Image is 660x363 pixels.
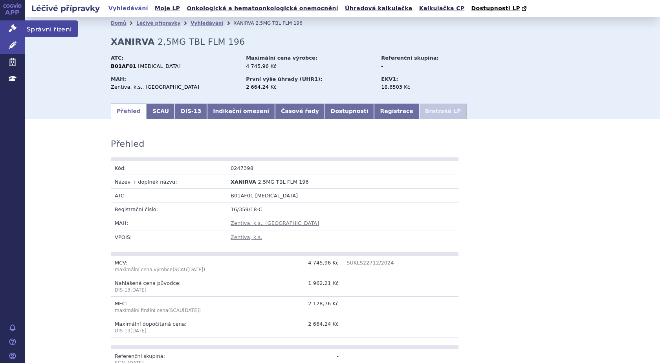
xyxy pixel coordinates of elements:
span: [DATE] [130,328,147,334]
span: maximální cena výrobce [115,267,172,272]
span: [MEDICAL_DATA] [255,193,298,199]
a: Indikační omezení [207,104,275,119]
a: Léčivé přípravky [136,20,180,26]
span: [MEDICAL_DATA] [138,63,181,69]
td: ATC: [111,189,227,202]
p: maximální finální cena [115,307,223,314]
strong: B01AF01 [111,63,136,69]
strong: Referenční skupina: [381,55,438,61]
a: Vyhledávání [191,20,223,26]
span: Správní řízení [25,20,78,37]
td: 2 128,76 Kč [227,296,343,317]
span: 2,5MG TBL FLM 196 [158,37,245,47]
strong: EKV1: [381,76,398,82]
a: Úhradová kalkulačka [343,3,415,14]
span: XANIRVA [231,179,256,185]
div: 2 664,24 Kč [246,84,374,91]
a: Onkologická a hematoonkologická onemocnění [184,3,341,14]
span: 2,5MG TBL FLM 196 [256,20,302,26]
a: Moje LP [152,3,182,14]
td: Kód: [111,161,227,175]
span: (SCAU ) [168,308,201,313]
span: Dostupnosti LP [471,5,520,11]
div: 4 745,96 Kč [246,63,374,70]
span: B01AF01 [231,193,253,199]
td: 4 745,96 Kč [227,256,343,276]
span: [DATE] [130,287,147,293]
span: [DATE] [187,267,203,272]
td: MAH: [111,216,227,230]
td: Maximální dopočítaná cena: [111,317,227,337]
a: Domů [111,20,126,26]
a: SCAU [147,104,175,119]
td: 1 962,21 Kč [227,276,343,296]
div: Zentiva, k.s., [GEOGRAPHIC_DATA] [111,84,238,91]
a: Vyhledávání [106,3,150,14]
td: VPOIS: [111,230,227,244]
a: Časové řady [275,104,325,119]
span: (SCAU ) [115,267,205,272]
td: MCV: [111,256,227,276]
p: DIS-13 [115,328,223,334]
a: Dostupnosti [325,104,374,119]
td: 16/359/18-C [227,202,458,216]
p: DIS-13 [115,287,223,294]
span: [DATE] [183,308,199,313]
td: Název + doplněk názvu: [111,175,227,188]
td: 2 664,24 Kč [227,317,343,337]
strong: Maximální cena výrobce: [246,55,317,61]
div: 18,6503 Kč [381,84,469,91]
td: Nahlášená cena původce: [111,276,227,296]
strong: MAH: [111,76,126,82]
strong: ATC: [111,55,124,61]
a: Kalkulačka CP [417,3,467,14]
span: 2,5MG TBL FLM 196 [258,179,309,185]
strong: XANIRVA [111,37,155,47]
span: XANIRVA [233,20,254,26]
a: SUKLS22712/2024 [346,260,394,266]
td: Registrační číslo: [111,202,227,216]
a: Dostupnosti LP [469,3,530,14]
a: Přehled [111,104,147,119]
a: Zentiva, k.s. [231,234,262,240]
a: DIS-13 [175,104,207,119]
a: Registrace [374,104,419,119]
td: 0247398 [227,161,343,175]
td: MFC: [111,296,227,317]
h2: Léčivé přípravky [25,3,106,14]
h3: Přehled [111,139,145,149]
div: - [381,63,469,70]
strong: První výše úhrady (UHR1): [246,76,322,82]
a: Zentiva, k.s., [GEOGRAPHIC_DATA] [231,220,319,226]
